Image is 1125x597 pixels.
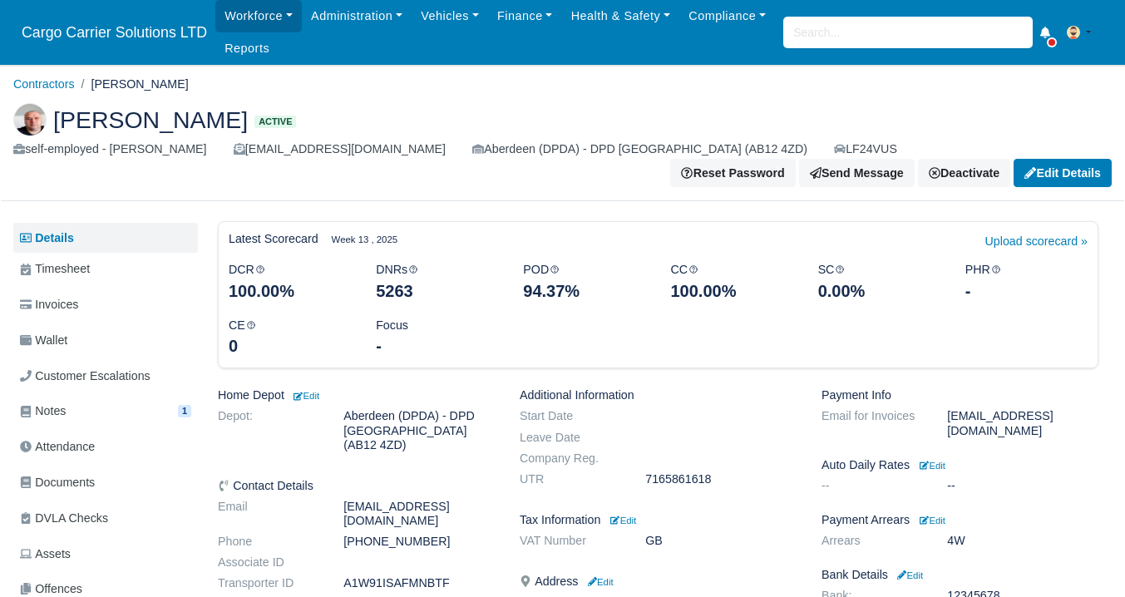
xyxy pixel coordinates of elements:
[822,568,1098,582] h6: Bank Details
[331,500,507,528] dd: [EMAIL_ADDRESS][DOMAIN_NAME]
[20,473,95,492] span: Documents
[13,538,198,570] a: Assets
[75,75,189,94] li: [PERSON_NAME]
[1,90,1124,201] div: Oleksander Barabash
[507,451,633,466] dt: Company Reg.
[20,367,150,386] span: Customer Escalations
[834,140,897,159] a: LF24VUS
[20,402,66,421] span: Notes
[216,260,363,303] div: DCR
[363,316,511,358] div: Focus
[13,360,198,392] a: Customer Escalations
[216,316,363,358] div: CE
[585,575,613,588] a: Edit
[585,577,613,587] small: Edit
[291,388,319,402] a: Edit
[20,545,71,564] span: Assets
[13,289,198,321] a: Invoices
[291,391,319,401] small: Edit
[215,32,279,65] a: Reports
[799,159,915,187] a: Send Message
[809,534,935,548] dt: Arrears
[670,279,792,303] div: 100.00%
[809,409,935,437] dt: Email for Invoices
[205,409,331,451] dt: Depot:
[254,116,296,128] span: Active
[20,331,67,350] span: Wallet
[331,576,507,590] dd: A1W91ISAFMNBTF
[13,17,215,49] a: Cargo Carrier Solutions LTD
[809,479,935,493] dt: --
[633,534,809,548] dd: GB
[205,500,331,528] dt: Email
[935,534,1111,548] dd: 4W
[507,472,633,486] dt: UTR
[20,509,108,528] span: DVLA Checks
[822,513,1098,527] h6: Payment Arrears
[218,388,495,402] h6: Home Depot
[507,431,633,445] dt: Leave Date
[20,295,78,314] span: Invoices
[985,232,1088,260] a: Upload scorecard »
[13,466,198,499] a: Documents
[205,555,331,570] dt: Associate ID
[20,259,90,279] span: Timesheet
[205,535,331,549] dt: Phone
[1014,159,1112,187] a: Edit Details
[511,260,658,303] div: POD
[229,334,351,358] div: 0
[658,260,805,303] div: CC
[895,568,923,581] a: Edit
[376,334,498,358] div: -
[13,502,198,535] a: DVLA Checks
[13,223,198,254] a: Details
[472,140,807,159] div: Aberdeen (DPDA) - DPD [GEOGRAPHIC_DATA] (AB12 4ZD)
[783,17,1033,48] input: Search...
[13,431,198,463] a: Attendance
[935,409,1111,437] dd: [EMAIL_ADDRESS][DOMAIN_NAME]
[13,140,207,159] div: self-employed - [PERSON_NAME]
[918,159,1010,187] a: Deactivate
[523,279,645,303] div: 94.37%
[806,260,953,303] div: SC
[13,253,198,285] a: Timesheet
[376,279,498,303] div: 5263
[916,458,945,471] a: Edit
[229,232,318,246] h6: Latest Scorecard
[13,324,198,357] a: Wallet
[507,409,633,423] dt: Start Date
[332,232,397,247] small: Week 13 , 2025
[13,77,75,91] a: Contractors
[610,516,636,525] small: Edit
[520,513,797,527] h6: Tax Information
[965,279,1088,303] div: -
[331,535,507,549] dd: [PHONE_NUMBER]
[218,479,495,493] h6: Contact Details
[818,279,940,303] div: 0.00%
[178,405,191,417] span: 1
[53,108,248,131] span: [PERSON_NAME]
[13,16,215,49] span: Cargo Carrier Solutions LTD
[520,575,797,589] h6: Address
[234,140,446,159] div: [EMAIL_ADDRESS][DOMAIN_NAME]
[920,516,945,525] small: Edit
[822,388,1098,402] h6: Payment Info
[13,395,198,427] a: Notes 1
[229,279,351,303] div: 100.00%
[822,458,1098,472] h6: Auto Daily Rates
[607,513,636,526] a: Edit
[20,437,95,456] span: Attendance
[935,479,1111,493] dd: --
[520,388,797,402] h6: Additional Information
[331,409,507,451] dd: Aberdeen (DPDA) - DPD [GEOGRAPHIC_DATA] (AB12 4ZD)
[920,461,945,471] small: Edit
[205,576,331,590] dt: Transporter ID
[953,260,1100,303] div: PHR
[633,472,809,486] dd: 7165861618
[363,260,511,303] div: DNRs
[895,570,923,580] small: Edit
[670,159,795,187] button: Reset Password
[507,534,633,548] dt: VAT Number
[916,513,945,526] a: Edit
